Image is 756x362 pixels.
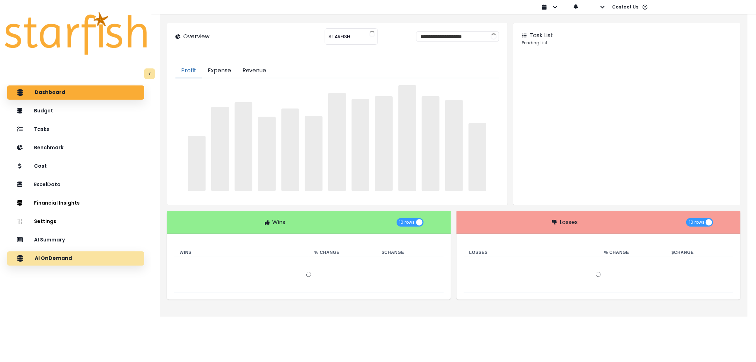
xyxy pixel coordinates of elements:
[175,63,202,78] button: Profit
[174,248,309,257] th: Wins
[445,100,463,191] span: ‌
[35,255,72,262] p: AI OnDemand
[34,163,47,169] p: Cost
[375,96,393,191] span: ‌
[183,32,209,41] p: Overview
[235,102,252,191] span: ‌
[202,63,237,78] button: Expense
[7,196,144,210] button: Financial Insights
[34,108,53,114] p: Budget
[35,89,65,96] p: Dashboard
[464,248,599,257] th: Losses
[34,126,49,132] p: Tasks
[7,104,144,118] button: Budget
[34,237,65,243] p: AI Summary
[469,123,486,191] span: ‌
[7,159,144,173] button: Cost
[258,117,276,191] span: ‌
[522,40,732,46] p: Pending List
[309,248,376,257] th: % Change
[399,218,415,227] span: 10 rows
[7,122,144,137] button: Tasks
[398,85,416,191] span: ‌
[530,31,553,40] p: Task List
[598,248,666,257] th: % Change
[281,108,299,191] span: ‌
[34,145,63,151] p: Benchmark
[7,233,144,247] button: AI Summary
[34,182,61,188] p: ExcelData
[422,96,439,191] span: ‌
[273,218,286,227] p: Wins
[211,107,229,191] span: ‌
[352,99,369,191] span: ‌
[7,251,144,266] button: AI OnDemand
[188,136,206,191] span: ‌
[7,141,144,155] button: Benchmark
[329,29,350,44] span: STARFISH
[305,116,323,191] span: ‌
[237,63,272,78] button: Revenue
[7,178,144,192] button: ExcelData
[7,85,144,100] button: Dashboard
[560,218,578,227] p: Losses
[666,248,733,257] th: $ Change
[376,248,444,257] th: $ Change
[7,215,144,229] button: Settings
[689,218,705,227] span: 10 rows
[328,93,346,191] span: ‌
